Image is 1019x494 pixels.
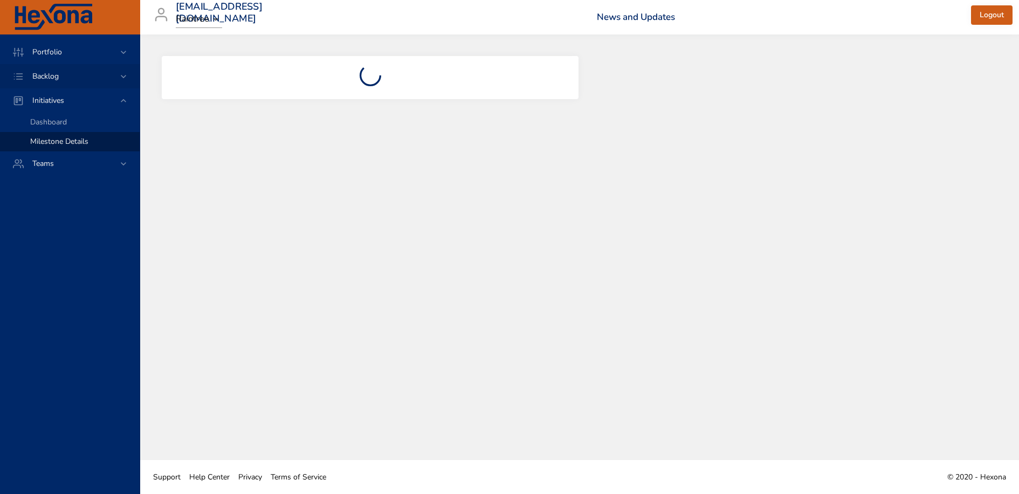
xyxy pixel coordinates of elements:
span: Privacy [238,472,262,482]
span: Initiatives [24,95,73,106]
span: Terms of Service [271,472,326,482]
span: Help Center [189,472,230,482]
span: Backlog [24,71,67,81]
button: Logout [971,5,1013,25]
a: Support [149,465,185,489]
h3: [EMAIL_ADDRESS][DOMAIN_NAME] [176,1,263,24]
span: Logout [980,9,1004,22]
div: Raintree [176,11,222,28]
a: Terms of Service [266,465,331,489]
span: © 2020 - Hexona [947,472,1006,482]
a: Help Center [185,465,234,489]
span: Dashboard [30,117,67,127]
a: News and Updates [597,11,675,23]
span: Support [153,472,181,482]
a: Privacy [234,465,266,489]
span: Milestone Details [30,136,88,147]
span: Portfolio [24,47,71,57]
img: Hexona [13,4,94,31]
span: Teams [24,158,63,169]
